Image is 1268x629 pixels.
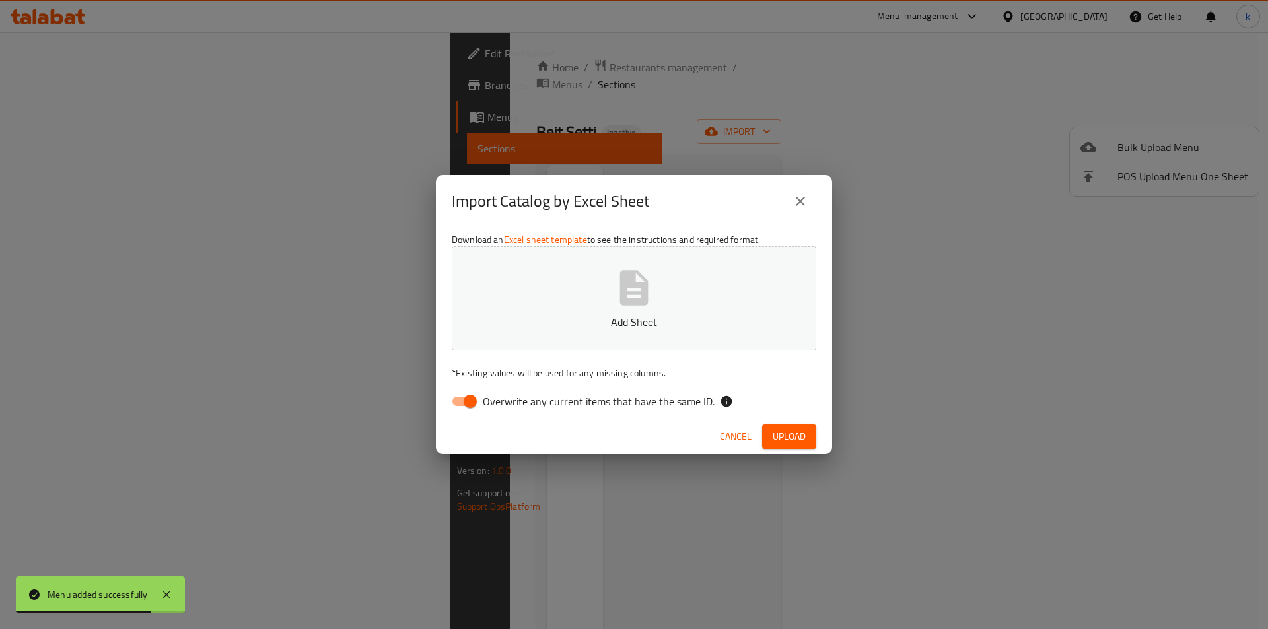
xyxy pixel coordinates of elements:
[785,185,816,217] button: close
[452,191,649,212] h2: Import Catalog by Excel Sheet
[452,366,816,380] p: Existing values will be used for any missing columns.
[504,231,587,248] a: Excel sheet template
[773,428,806,445] span: Upload
[762,424,816,449] button: Upload
[720,428,752,445] span: Cancel
[452,246,816,350] button: Add Sheet
[472,314,796,330] p: Add Sheet
[720,395,733,408] svg: If the overwrite option isn't selected, then the items that match an existing ID will be ignored ...
[483,393,715,409] span: Overwrite any current items that have the same ID.
[436,228,832,419] div: Download an to see the instructions and required format.
[48,587,148,602] div: Menu added successfully
[715,424,757,449] button: Cancel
